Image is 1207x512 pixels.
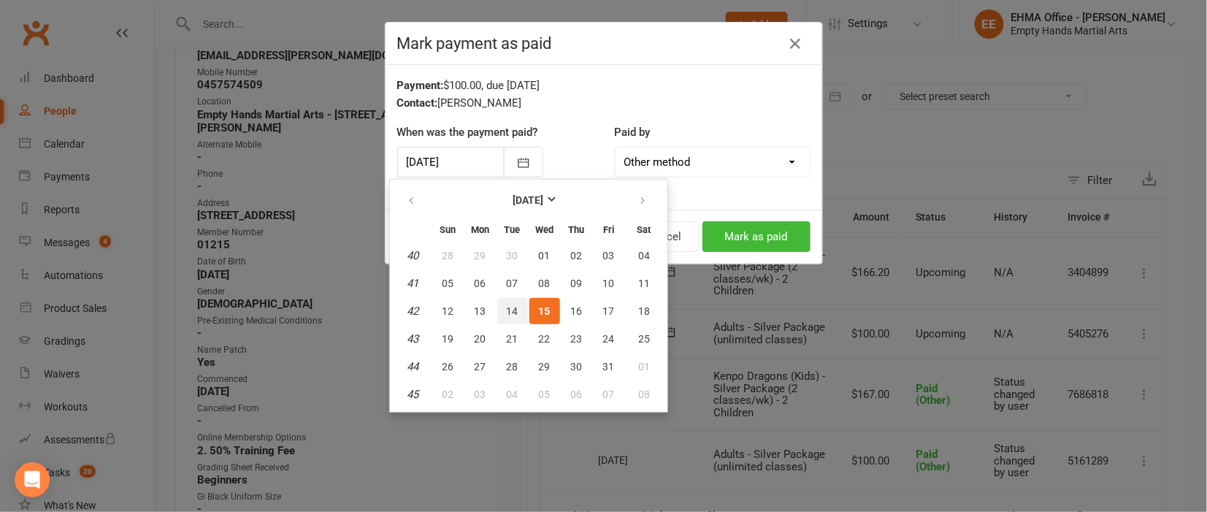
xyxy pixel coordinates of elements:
span: 22 [539,333,551,345]
button: 05 [433,270,464,297]
span: 03 [603,250,615,261]
button: 13 [465,298,496,324]
span: 11 [638,278,650,289]
button: 27 [465,354,496,380]
em: 42 [407,305,418,318]
span: 02 [442,389,454,400]
button: 23 [562,326,592,352]
span: 05 [539,389,551,400]
button: 10 [594,270,624,297]
span: 28 [442,250,454,261]
span: 09 [571,278,583,289]
button: 22 [529,326,560,352]
button: 05 [529,381,560,408]
span: 30 [571,361,583,372]
div: Open Intercom Messenger [15,462,50,497]
span: 03 [475,389,486,400]
span: 08 [539,278,551,289]
span: 23 [571,333,583,345]
span: 29 [475,250,486,261]
button: 28 [497,354,528,380]
button: 06 [465,270,496,297]
button: 07 [594,381,624,408]
span: 31 [603,361,615,372]
button: 31 [594,354,624,380]
button: 01 [626,354,663,380]
button: 07 [497,270,528,297]
span: 01 [638,361,650,372]
button: 02 [562,242,592,269]
span: 16 [571,305,583,317]
button: 29 [465,242,496,269]
span: 04 [638,250,650,261]
span: 08 [638,389,650,400]
button: 17 [594,298,624,324]
button: 02 [433,381,464,408]
button: 15 [529,298,560,324]
span: 29 [539,361,551,372]
span: 01 [539,250,551,261]
button: 12 [433,298,464,324]
strong: Payment: [397,79,444,92]
small: Thursday [569,224,585,235]
button: 30 [562,354,592,380]
span: 14 [507,305,518,317]
span: 24 [603,333,615,345]
em: 43 [407,332,418,345]
span: 28 [507,361,518,372]
button: 18 [626,298,663,324]
button: 01 [529,242,560,269]
span: 19 [442,333,454,345]
span: 20 [475,333,486,345]
small: Monday [471,224,489,235]
em: 40 [407,249,418,262]
button: 14 [497,298,528,324]
strong: Contact: [397,96,438,110]
em: 41 [407,277,418,290]
span: 07 [507,278,518,289]
strong: [DATE] [513,194,544,206]
span: 25 [638,333,650,345]
button: 26 [433,354,464,380]
button: 08 [626,381,663,408]
button: 03 [465,381,496,408]
span: 06 [475,278,486,289]
button: 24 [594,326,624,352]
button: 21 [497,326,528,352]
small: Tuesday [505,224,521,235]
span: 27 [475,361,486,372]
span: 15 [539,305,551,317]
button: 09 [562,270,592,297]
span: 26 [442,361,454,372]
button: 03 [594,242,624,269]
span: 13 [475,305,486,317]
em: 44 [407,360,418,373]
button: Mark as paid [702,221,811,252]
label: When was the payment paid? [397,123,538,141]
button: 29 [529,354,560,380]
button: 28 [433,242,464,269]
button: Close [784,32,808,56]
button: 30 [497,242,528,269]
span: 30 [507,250,518,261]
button: 19 [433,326,464,352]
small: Sunday [440,224,456,235]
span: 21 [507,333,518,345]
span: 04 [507,389,518,400]
small: Saturday [637,224,651,235]
span: 06 [571,389,583,400]
small: Friday [603,224,614,235]
button: 20 [465,326,496,352]
h4: Mark payment as paid [397,34,811,53]
button: 06 [562,381,592,408]
div: $100.00, due [DATE] [397,77,811,94]
span: 10 [603,278,615,289]
button: 16 [562,298,592,324]
span: 17 [603,305,615,317]
em: 45 [407,388,418,401]
div: [PERSON_NAME] [397,94,811,112]
span: 07 [603,389,615,400]
button: 11 [626,270,663,297]
button: 08 [529,270,560,297]
span: 02 [571,250,583,261]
